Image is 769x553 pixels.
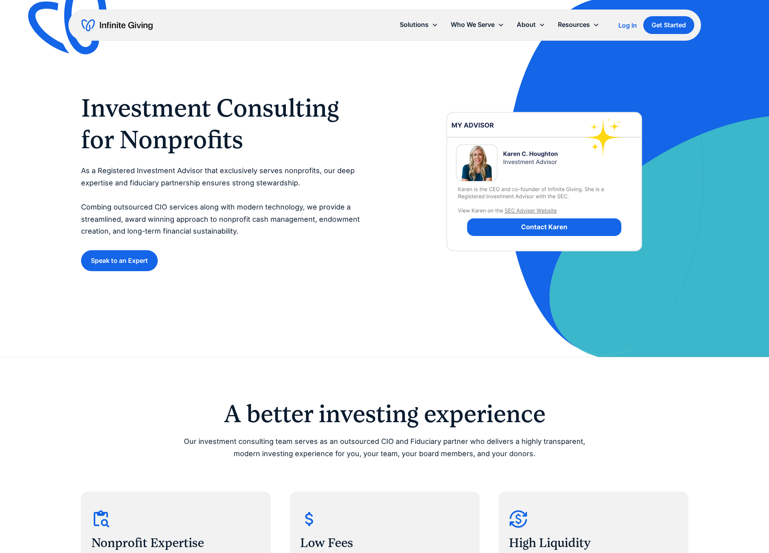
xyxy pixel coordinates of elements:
[558,19,590,30] div: Resources
[618,21,637,30] a: Log In
[618,22,637,28] div: Log In
[300,535,469,551] h3: Low Fees
[400,19,429,30] div: Solutions
[182,402,587,426] h2: A better investing experience
[81,165,369,238] p: As a Registered Investment Advisor that exclusively serves nonprofits, our deep expertise and fid...
[552,16,606,33] div: Resources
[510,16,552,33] div: About
[438,76,650,287] img: investment-advisor-nonprofit-financial
[451,19,495,30] div: Who We Serve
[81,19,153,32] a: home
[91,535,261,551] h3: Nonprofit Expertise
[643,16,694,34] a: Get Started
[81,250,158,271] a: Speak to an Expert
[444,16,510,33] div: Who We Serve
[509,535,678,551] h3: High Liquidity
[182,436,587,460] p: Our investment consulting team serves as an outsourced CIO and Fiduciary partner who delivers a h...
[81,92,369,155] h1: Investment Consulting for Nonprofits
[517,19,536,30] div: About
[393,16,444,33] div: Solutions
